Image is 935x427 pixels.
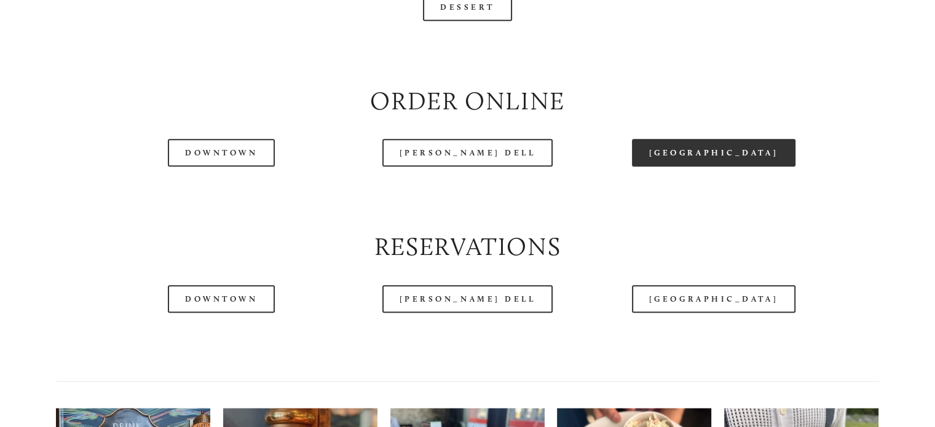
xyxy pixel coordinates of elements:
[382,285,553,313] a: [PERSON_NAME] Dell
[56,84,879,119] h2: Order Online
[382,139,553,166] a: [PERSON_NAME] Dell
[168,139,275,166] a: Downtown
[56,229,879,264] h2: Reservations
[168,285,275,313] a: Downtown
[632,139,795,166] a: [GEOGRAPHIC_DATA]
[632,285,795,313] a: [GEOGRAPHIC_DATA]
